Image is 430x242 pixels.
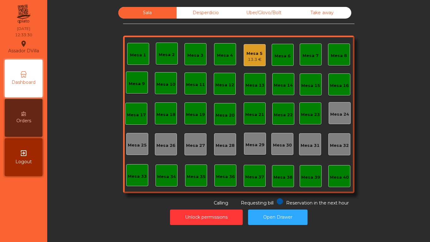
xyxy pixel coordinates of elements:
[17,26,30,32] div: [DATE]
[301,142,320,149] div: Mesa 31
[156,142,175,149] div: Mesa 26
[241,200,274,206] span: Requesting bill
[301,83,320,89] div: Mesa 15
[20,40,27,48] i: location_on
[16,118,31,124] span: Orders
[170,210,243,225] button: Unlock permissions
[274,174,292,181] div: Mesa 38
[159,52,175,58] div: Mesa 2
[186,82,205,88] div: Mesa 11
[301,174,320,181] div: Mesa 39
[215,82,234,88] div: Mesa 12
[303,53,319,59] div: Mesa 7
[246,56,263,63] div: 13.3 €
[245,112,264,118] div: Mesa 21
[156,81,175,88] div: Mesa 10
[128,142,147,148] div: Mesa 25
[216,112,235,118] div: Mesa 20
[130,52,146,58] div: Mesa 1
[273,142,292,148] div: Mesa 30
[331,53,347,59] div: Mesa 8
[118,7,177,19] div: Sala
[274,82,293,89] div: Mesa 14
[235,7,293,19] div: Uber/Glovo/Bolt
[186,142,205,149] div: Mesa 27
[246,142,264,148] div: Mesa 29
[330,142,349,149] div: Mesa 32
[274,112,293,118] div: Mesa 22
[293,7,351,19] div: Take away
[216,174,235,180] div: Mesa 36
[248,210,308,225] button: Open Drawer
[286,200,349,206] span: Reservation in the next hour
[177,7,235,19] div: Desperdicio
[129,81,145,87] div: Mesa 9
[128,173,147,180] div: Mesa 33
[127,112,146,118] div: Mesa 17
[187,174,206,180] div: Mesa 35
[217,52,233,59] div: Mesa 4
[157,174,176,180] div: Mesa 34
[330,111,349,118] div: Mesa 24
[274,53,291,59] div: Mesa 6
[15,158,32,165] span: Logout
[245,174,264,180] div: Mesa 37
[16,3,31,25] img: qpiato
[330,83,349,89] div: Mesa 16
[20,149,27,157] i: exit_to_app
[156,112,175,118] div: Mesa 18
[216,142,235,149] div: Mesa 28
[214,200,228,206] span: Calling
[187,52,203,59] div: Mesa 3
[15,32,32,38] div: 12:33:30
[8,39,39,55] div: Assador DVilla
[246,82,264,89] div: Mesa 13
[246,50,263,57] div: Mesa 5
[12,79,36,86] span: Dashboard
[330,174,349,181] div: Mesa 40
[186,112,205,118] div: Mesa 19
[301,112,320,118] div: Mesa 23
